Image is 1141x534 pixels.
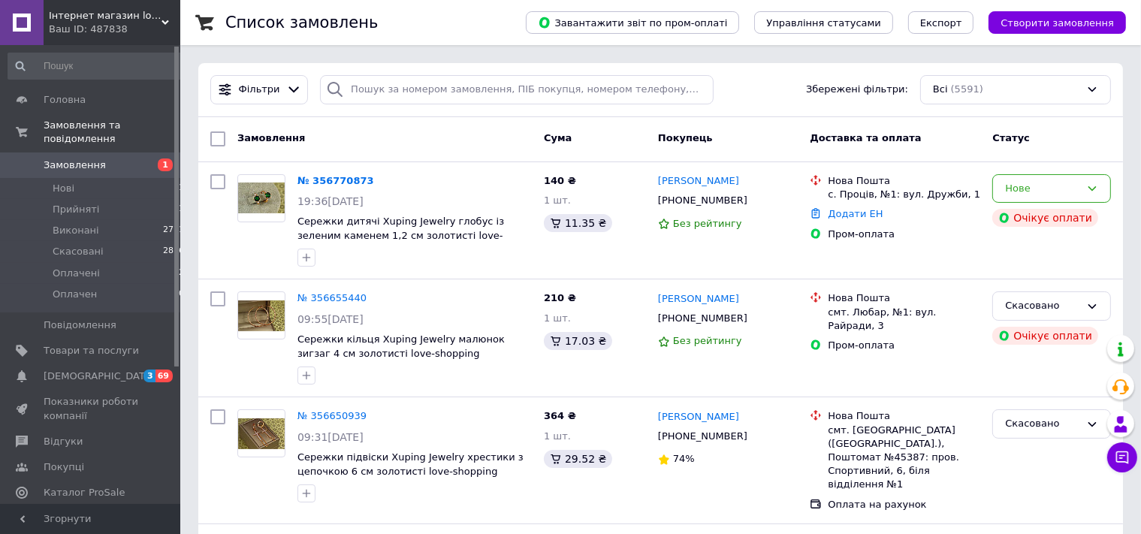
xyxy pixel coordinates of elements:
[544,195,571,206] span: 1 шт.
[179,267,184,280] span: 2
[908,11,974,34] button: Експорт
[538,16,727,29] span: Завантажити звіт по пром-оплаті
[179,203,184,216] span: 1
[673,335,742,346] span: Без рейтингу
[526,11,739,34] button: Завантажити звіт по пром-оплаті
[49,23,180,36] div: Ваш ID: 487838
[920,17,962,29] span: Експорт
[53,203,99,216] span: Прийняті
[225,14,378,32] h1: Список замовлень
[238,183,285,214] img: Фото товару
[297,410,367,421] a: № 356650939
[658,292,739,306] a: [PERSON_NAME]
[53,245,104,258] span: Скасовані
[297,313,364,325] span: 09:55[DATE]
[44,318,116,332] span: Повідомлення
[544,292,576,303] span: 210 ₴
[44,435,83,448] span: Відгуки
[544,430,571,442] span: 1 шт.
[53,224,99,237] span: Виконані
[238,300,285,332] img: Фото товару
[44,370,155,383] span: [DEMOGRAPHIC_DATA]
[673,453,695,464] span: 74%
[44,344,139,358] span: Товари та послуги
[951,83,983,95] span: (5591)
[766,17,881,29] span: Управління статусами
[179,288,184,301] span: 0
[44,158,106,172] span: Замовлення
[544,332,612,350] div: 17.03 ₴
[53,182,74,195] span: Нові
[297,431,364,443] span: 09:31[DATE]
[544,410,576,421] span: 364 ₴
[238,418,285,450] img: Фото товару
[49,9,161,23] span: Інтернет магазин love-shopping
[828,188,980,201] div: с. Проців, №1: вул. Дружби, 1
[810,132,921,143] span: Доставка та оплата
[237,291,285,339] a: Фото товару
[158,158,173,171] span: 1
[655,427,750,446] div: [PHONE_NUMBER]
[658,174,739,189] a: [PERSON_NAME]
[544,132,572,143] span: Cума
[992,132,1030,143] span: Статус
[44,395,139,422] span: Показники роботи компанії
[44,460,84,474] span: Покупці
[1005,298,1080,314] div: Скасовано
[544,312,571,324] span: 1 шт.
[237,174,285,222] a: Фото товару
[44,119,180,146] span: Замовлення та повідомлення
[828,339,980,352] div: Пром-оплата
[828,228,980,241] div: Пром-оплата
[297,195,364,207] span: 19:36[DATE]
[297,175,374,186] a: № 356770873
[163,224,184,237] span: 2771
[237,409,285,457] a: Фото товару
[754,11,893,34] button: Управління статусами
[544,175,576,186] span: 140 ₴
[53,267,100,280] span: Оплачені
[655,191,750,210] div: [PHONE_NUMBER]
[828,424,980,492] div: смт. [GEOGRAPHIC_DATA] ([GEOGRAPHIC_DATA].), Поштомат №45387: пров. Спортивний, 6, біля відділенн...
[297,451,524,477] a: Сережки підвіски Xuping Jewelry хрестики з цепочкою 6 см золотисті love-shopping
[673,218,742,229] span: Без рейтингу
[163,245,184,258] span: 2816
[44,486,125,499] span: Каталог ProSale
[1001,17,1114,29] span: Створити замовлення
[544,450,612,468] div: 29.52 ₴
[1107,442,1137,472] button: Чат з покупцем
[297,333,505,359] a: Сережки кільця Хuping Jewelry малюнок зигзаг 4 см золотисті love-shopping
[828,291,980,305] div: Нова Пошта
[1005,181,1080,197] div: Нове
[1005,416,1080,432] div: Скасовано
[8,53,186,80] input: Пошук
[828,498,980,511] div: Оплата на рахунок
[53,288,97,301] span: Оплачен
[806,83,908,97] span: Збережені фільтри:
[992,209,1098,227] div: Очікує оплати
[237,132,305,143] span: Замовлення
[297,292,367,303] a: № 356655440
[989,11,1126,34] button: Створити замовлення
[828,409,980,423] div: Нова Пошта
[658,132,713,143] span: Покупець
[828,208,883,219] a: Додати ЕН
[828,306,980,333] div: смт. Любар, №1: вул. Райради, 3
[44,93,86,107] span: Головна
[297,216,504,255] a: Сережки дитячі Xuping Jewelry глобус із зеленим каменем 1,2 см золотисті love-shopping
[155,370,173,382] span: 69
[544,214,612,232] div: 11.35 ₴
[933,83,948,97] span: Всі
[992,327,1098,345] div: Очікує оплати
[973,17,1126,28] a: Створити замовлення
[828,174,980,188] div: Нова Пошта
[655,309,750,328] div: [PHONE_NUMBER]
[179,182,184,195] span: 1
[658,410,739,424] a: [PERSON_NAME]
[143,370,155,382] span: 3
[320,75,714,104] input: Пошук за номером замовлення, ПІБ покупця, номером телефону, Email, номером накладної
[239,83,280,97] span: Фільтри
